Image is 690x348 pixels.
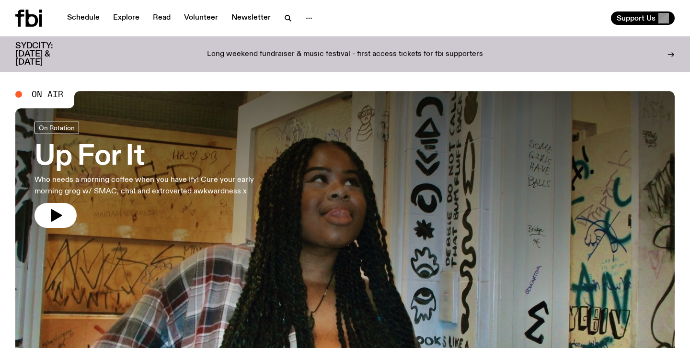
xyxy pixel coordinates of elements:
[107,11,145,25] a: Explore
[34,144,280,170] h3: Up For It
[39,124,75,131] span: On Rotation
[15,42,77,67] h3: SYDCITY: [DATE] & [DATE]
[34,122,280,228] a: Up For ItWho needs a morning coffee when you have Ify! Cure your early morning grog w/ SMAC, chat...
[61,11,105,25] a: Schedule
[147,11,176,25] a: Read
[32,90,63,99] span: On Air
[34,122,79,134] a: On Rotation
[617,14,655,22] span: Support Us
[207,50,483,59] p: Long weekend fundraiser & music festival - first access tickets for fbi supporters
[226,11,276,25] a: Newsletter
[611,11,675,25] button: Support Us
[178,11,224,25] a: Volunteer
[34,174,280,197] p: Who needs a morning coffee when you have Ify! Cure your early morning grog w/ SMAC, chat and extr...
